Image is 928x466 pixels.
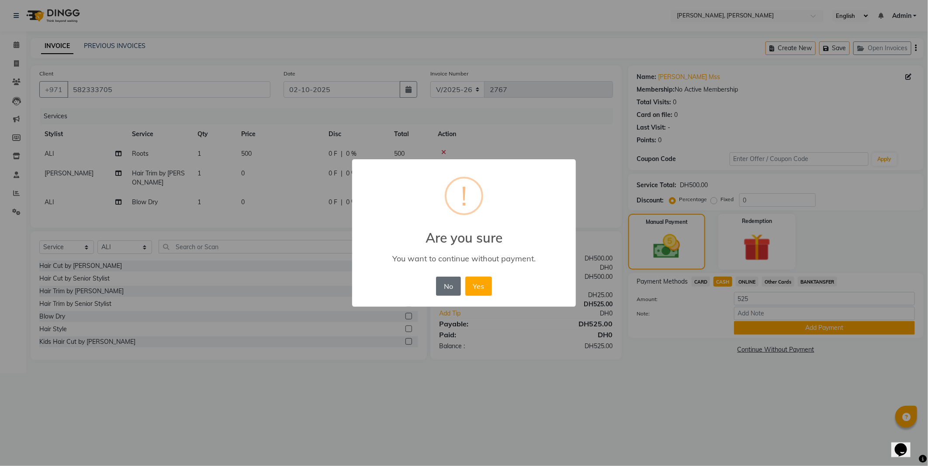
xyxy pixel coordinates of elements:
[891,431,919,457] iframe: chat widget
[352,219,576,246] h2: Are you sure
[365,254,563,264] div: You want to continue without payment.
[436,277,461,296] button: No
[465,277,492,296] button: Yes
[461,178,467,213] div: !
